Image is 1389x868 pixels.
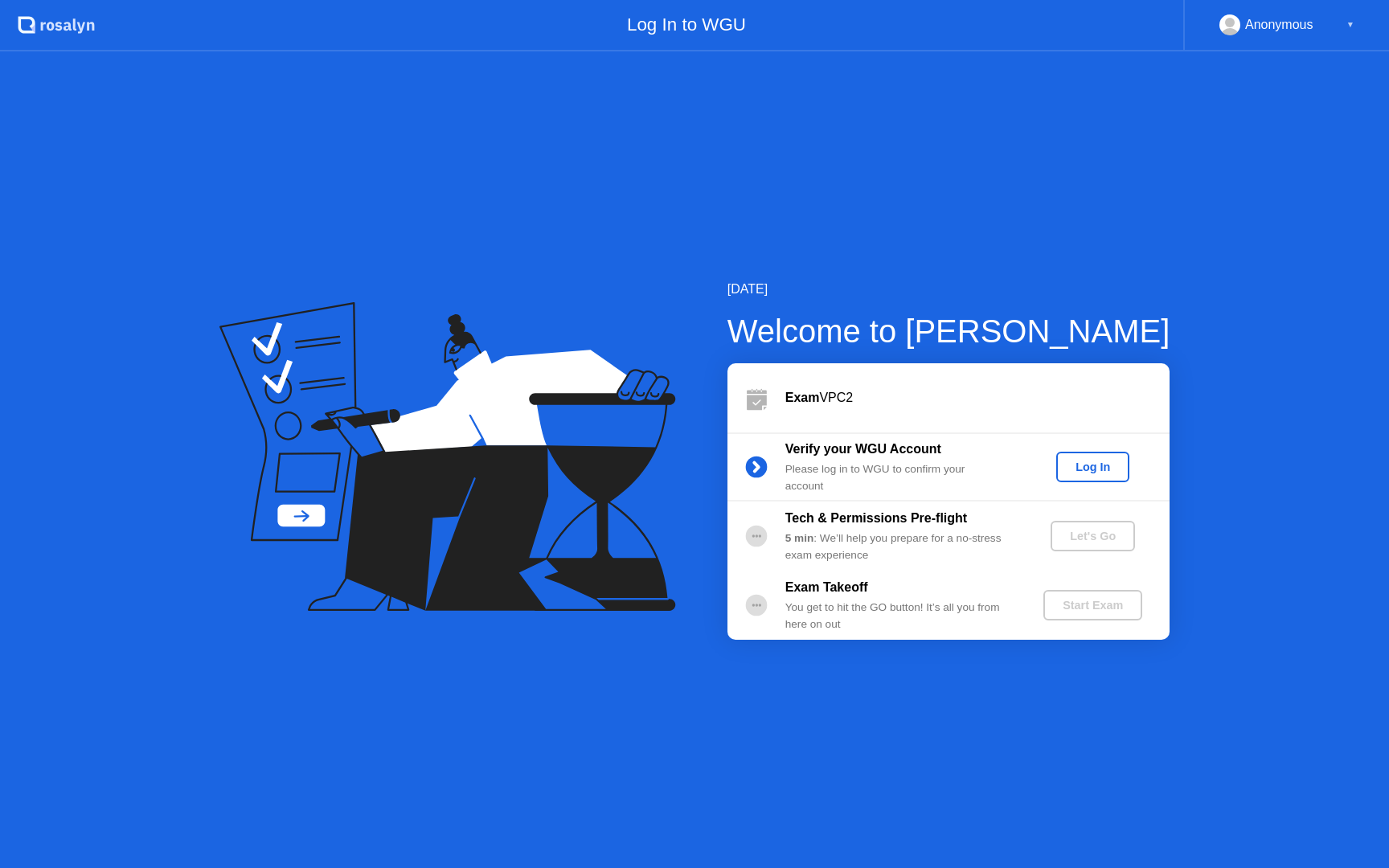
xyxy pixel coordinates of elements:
[785,391,820,404] b: Exam
[1050,599,1136,612] div: Start Exam
[785,580,868,594] b: Exam Takeoff
[727,307,1170,355] div: Welcome to [PERSON_NAME]
[1051,521,1135,551] button: Let's Go
[727,280,1170,299] div: [DATE]
[785,461,1017,494] div: Please log in to WGU to confirm your account
[1043,590,1142,620] button: Start Exam
[785,530,1017,563] div: : We’ll help you prepare for a no-stress exam experience
[1245,14,1313,35] div: Anonymous
[1063,461,1123,473] div: Log In
[785,532,814,544] b: 5 min
[1056,452,1129,482] button: Log In
[1346,14,1354,35] div: ▼
[785,442,941,456] b: Verify your WGU Account
[785,511,967,525] b: Tech & Permissions Pre-flight
[1057,530,1129,542] div: Let's Go
[785,388,1170,407] div: VPC2
[785,600,1017,633] div: You get to hit the GO button! It’s all you from here on out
